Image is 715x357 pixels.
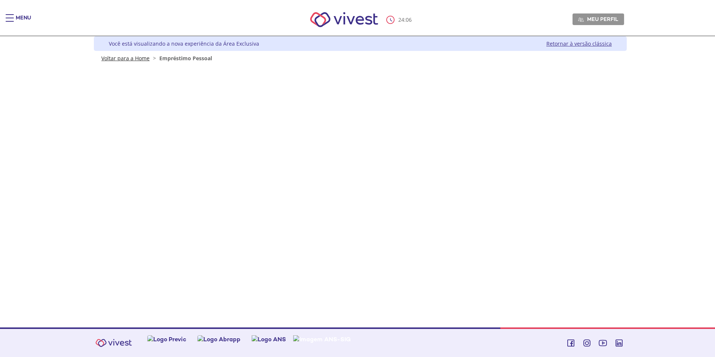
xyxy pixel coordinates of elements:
a: Retornar à versão clássica [546,40,612,47]
div: : [386,16,413,24]
img: Vivest [91,335,136,351]
span: Empréstimo Pessoal [159,55,212,62]
img: Logo Abrapp [197,335,240,343]
img: Meu perfil [578,17,584,22]
span: Meu perfil [587,16,618,22]
span: > [151,55,158,62]
img: Vivest [302,4,387,36]
iframe: Iframe [138,68,583,227]
a: Meu perfil [573,13,624,25]
img: Logo ANS [252,335,286,343]
span: 06 [406,16,412,23]
div: Menu [16,14,31,29]
img: Imagem ANS-SIG [293,335,351,343]
span: 24 [398,16,404,23]
img: Logo Previc [147,335,186,343]
a: Voltar para a Home [101,55,150,62]
section: <span lang="pt-BR" dir="ltr">Empréstimos - Phoenix Finne</span> [138,68,583,228]
div: Vivest [88,36,627,327]
div: Você está visualizando a nova experiência da Área Exclusiva [109,40,259,47]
